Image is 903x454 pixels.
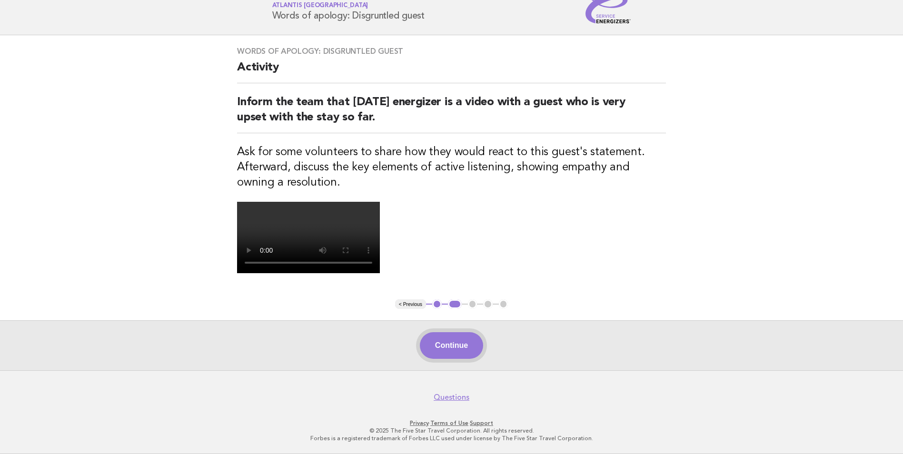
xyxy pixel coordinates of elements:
[237,60,666,83] h2: Activity
[434,393,469,402] a: Questions
[237,95,666,133] h2: Inform the team that [DATE] energizer is a video with a guest who is very upset with the stay so ...
[395,299,426,309] button: < Previous
[432,299,442,309] button: 1
[420,332,483,359] button: Continue
[160,427,743,434] p: © 2025 The Five Star Travel Corporation. All rights reserved.
[448,299,462,309] button: 2
[272,3,368,9] span: Atlantis [GEOGRAPHIC_DATA]
[430,420,468,426] a: Terms of Use
[160,419,743,427] p: · ·
[237,145,666,190] h3: Ask for some volunteers to share how they would react to this guest's statement. Afterward, discu...
[470,420,493,426] a: Support
[410,420,429,426] a: Privacy
[237,47,666,56] h3: Words of apology: Disgruntled guest
[160,434,743,442] p: Forbes is a registered trademark of Forbes LLC used under license by The Five Star Travel Corpora...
